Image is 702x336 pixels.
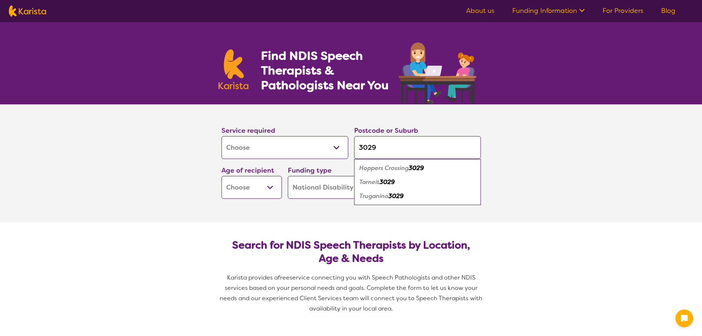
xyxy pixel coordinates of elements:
[227,239,475,265] h2: Search for NDIS Speech Therapists by Location, Age & Needs
[358,161,477,175] div: Hoppers Crossing 3029
[221,126,275,135] label: Service required
[278,274,290,281] span: free
[380,178,395,186] em: 3029
[354,126,418,135] label: Postcode or Suburb
[359,164,409,172] em: Hoppers Crossing
[358,175,477,189] div: Tarneit 3029
[261,48,397,93] h1: Find NDIS Speech Therapists & Pathologists Near You
[466,6,495,15] a: About us
[388,192,404,200] em: 3029
[359,178,380,186] em: Tarneit
[393,40,484,104] img: speech-therapy
[409,164,424,172] em: 3029
[359,192,388,200] em: Truganina
[603,6,643,15] a: For Providers
[512,6,585,15] a: Funding Information
[9,6,46,17] img: Karista logo
[661,6,675,15] a: Blog
[354,136,481,159] input: Type
[288,166,332,175] label: Funding type
[219,49,249,89] img: Karista logo
[227,274,278,281] span: Karista provides a
[220,274,484,312] span: service connecting you with Speech Pathologists and other NDIS services based on your personal ne...
[221,166,274,175] label: Age of recipient
[358,189,477,203] div: Truganina 3029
